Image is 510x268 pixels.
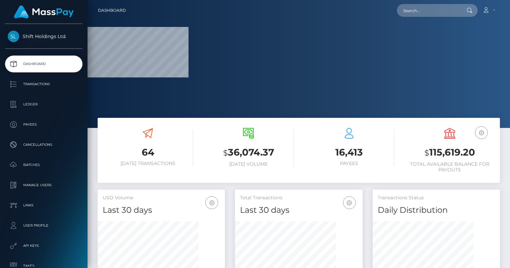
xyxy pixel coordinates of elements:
[5,197,82,214] a: Links
[103,204,220,216] h4: Last 30 days
[8,31,19,42] img: Shift Holdings Ltd.
[8,59,80,69] p: Dashboard
[5,56,82,72] a: Dashboard
[223,148,228,158] small: $
[103,195,220,201] h5: USD Volume
[397,4,460,17] input: Search...
[5,33,82,39] span: Shift Holdings Ltd.
[424,148,429,158] small: $
[5,217,82,234] a: User Profile
[404,146,495,160] h3: 115,619.20
[5,116,82,133] a: Payees
[14,5,74,19] img: MassPay Logo
[5,177,82,194] a: Manage Users
[8,99,80,109] p: Ledger
[103,161,193,166] h6: [DATE] Transactions
[240,195,357,201] h5: Total Transactions
[5,157,82,173] a: Batches
[8,241,80,251] p: API Keys
[203,146,294,160] h3: 36,074.37
[8,79,80,89] p: Transactions
[304,146,395,159] h3: 16,413
[8,160,80,170] p: Batches
[240,204,357,216] h4: Last 30 days
[378,195,495,201] h5: Transactions Status
[5,136,82,153] a: Cancellations
[304,161,395,166] h6: Payees
[8,221,80,231] p: User Profile
[98,3,126,18] a: Dashboard
[8,180,80,190] p: Manage Users
[203,161,294,167] h6: [DATE] Volume
[8,200,80,210] p: Links
[8,120,80,130] p: Payees
[103,146,193,159] h3: 64
[378,204,495,216] h4: Daily Distribution
[5,96,82,113] a: Ledger
[404,161,495,173] h6: Total Available Balance for Payouts
[5,76,82,93] a: Transactions
[8,140,80,150] p: Cancellations
[5,237,82,254] a: API Keys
